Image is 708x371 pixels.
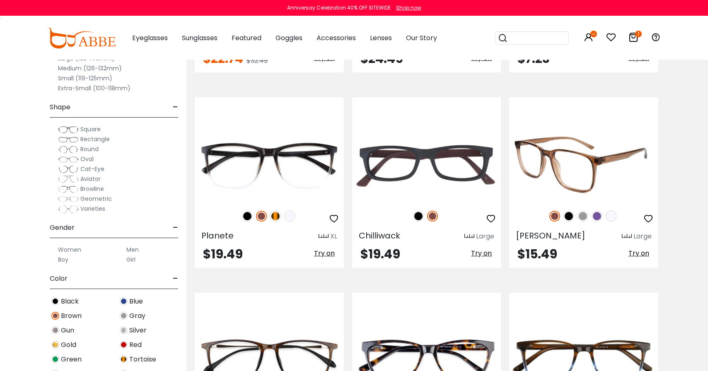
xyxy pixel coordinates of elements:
[201,230,234,241] span: Planete
[314,248,335,258] span: Try on
[80,165,104,173] span: Cat-Eye
[120,297,128,305] img: Blue
[312,248,337,259] button: Try on
[275,33,302,43] span: Goggles
[132,33,168,43] span: Eyeglasses
[360,245,400,263] span: $19.49
[58,155,79,164] img: Oval.png
[242,211,253,222] img: Black
[203,245,243,263] span: $19.49
[58,135,79,144] img: Rectangle.png
[120,312,128,320] img: Gray
[464,234,474,240] img: size ruler
[129,325,147,335] span: Silver
[80,205,105,213] span: Varieties
[173,218,178,238] span: -
[58,125,79,134] img: Square.png
[80,175,101,183] span: Aviator
[246,56,268,65] span: $32.49
[61,354,82,364] span: Green
[592,211,602,222] img: Purple
[406,33,437,43] span: Our Story
[270,211,281,222] img: Tortoise
[626,248,652,259] button: Try on
[622,234,632,240] img: size ruler
[232,33,261,43] span: Featured
[256,211,267,222] img: Brown
[628,248,649,258] span: Try on
[427,211,438,222] img: Brown
[61,296,79,306] span: Black
[126,255,135,265] label: Girl
[50,218,75,238] span: Gender
[120,355,128,363] img: Tortoise
[120,326,128,334] img: Silver
[319,234,329,240] img: size ruler
[509,127,658,202] img: Brown Warren - TR ,Universal Bridge Fit
[80,155,94,163] span: Oval
[549,211,560,222] img: Brown
[51,297,59,305] img: Black
[61,340,76,350] span: Gold
[314,53,335,63] span: Try on
[606,211,616,222] img: Translucent
[370,33,392,43] span: Lenses
[51,326,59,334] img: Gun
[633,231,652,241] div: Large
[126,245,139,255] label: Men
[61,311,82,321] span: Brown
[58,195,79,203] img: Geometric.png
[50,269,68,289] span: Color
[48,28,116,48] img: abbeglasses.com
[471,53,492,63] span: Try on
[80,125,101,133] span: Square
[129,340,142,350] span: Red
[317,33,356,43] span: Accessories
[58,175,79,183] img: Aviator.png
[396,4,421,12] div: Shop now
[61,325,74,335] span: Gun
[516,230,585,241] span: [PERSON_NAME]
[330,231,337,241] div: XL
[58,205,79,214] img: Varieties.png
[51,355,59,363] img: Green
[58,255,68,265] label: Boy
[80,185,104,193] span: Browline
[182,33,217,43] span: Sunglasses
[635,31,642,37] i: 1
[120,341,128,349] img: Red
[51,312,59,320] img: Brown
[129,296,143,306] span: Blue
[173,97,178,117] span: -
[51,341,59,349] img: Gold
[58,83,130,93] label: Extra-Small (100-118mm)
[359,230,400,241] span: Chilliwack
[476,231,494,241] div: Large
[129,311,145,321] span: Gray
[352,127,501,202] img: Brown Chilliwack - TR ,Universal Bridge Fit
[58,185,79,193] img: Browline.png
[578,211,588,222] img: Gray
[80,135,110,143] span: Rectangle
[392,4,421,11] a: Shop now
[58,73,112,83] label: Small (119-125mm)
[58,245,81,255] label: Women
[628,34,638,43] a: 1
[58,165,79,173] img: Cat-Eye.png
[413,211,424,222] img: Black
[287,4,391,12] div: Anniversay Celebration 40% OFF SITEWIDE
[50,97,70,117] span: Shape
[129,354,156,364] span: Tortoise
[80,145,99,153] span: Round
[284,211,295,222] img: Translucent
[195,127,344,202] img: Brown Planete - TR ,Universal Bridge Fit
[173,269,178,289] span: -
[628,53,649,63] span: Try on
[471,248,492,258] span: Try on
[58,63,122,73] label: Medium (126-132mm)
[517,245,557,263] span: $15.49
[563,211,574,222] img: Black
